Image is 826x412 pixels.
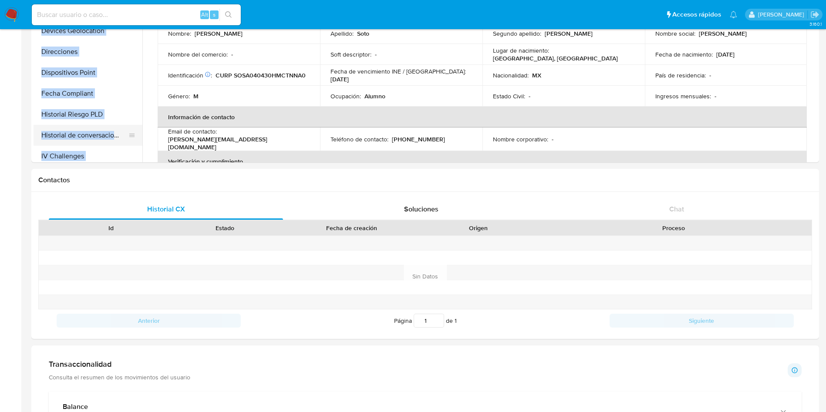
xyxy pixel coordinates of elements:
button: Direcciones [34,41,142,62]
p: Soft descriptor : [330,50,371,58]
p: [PHONE_NUMBER] [392,135,445,143]
p: - [529,92,530,100]
p: Identificación : [168,71,212,79]
p: Nacionalidad : [493,71,529,79]
span: Historial CX [147,204,185,214]
p: Nombre social : [655,30,695,37]
a: Notificaciones [730,11,737,18]
button: Dispositivos Point [34,62,142,83]
p: Nombre corporativo : [493,135,548,143]
button: Devices Geolocation [34,20,142,41]
p: Teléfono de contacto : [330,135,388,143]
button: Siguiente [610,314,794,328]
p: [PERSON_NAME] [195,30,243,37]
p: [GEOGRAPHIC_DATA], [GEOGRAPHIC_DATA] [493,54,618,62]
span: Chat [669,204,684,214]
p: Nombre del comercio : [168,50,228,58]
p: [PERSON_NAME] [699,30,747,37]
span: Accesos rápidos [672,10,721,19]
span: s [213,10,216,19]
p: Segundo apellido : [493,30,541,37]
div: Proceso [542,224,806,232]
p: [PERSON_NAME] [545,30,593,37]
button: Anterior [57,314,241,328]
a: Salir [810,10,819,19]
span: Soluciones [404,204,438,214]
p: Nombre : [168,30,191,37]
p: Fecha de nacimiento : [655,50,713,58]
th: Verificación y cumplimiento [158,151,807,172]
div: Estado [174,224,276,232]
h1: Contactos [38,176,812,184]
p: Estado Civil : [493,92,525,100]
div: Origen [428,224,529,232]
p: M [193,92,199,100]
button: Historial Riesgo PLD [34,104,142,125]
p: Ingresos mensuales : [655,92,711,100]
p: Ocupación : [330,92,361,100]
p: [DATE] [330,75,349,83]
div: Fecha de creación [288,224,415,232]
p: Soto [357,30,369,37]
p: - [375,50,377,58]
span: 1 [455,316,457,325]
p: Género : [168,92,190,100]
button: search-icon [219,9,237,21]
p: Email de contacto : [168,127,217,135]
span: Página de [394,314,457,328]
th: Información de contacto [158,107,807,127]
p: Alumno [364,92,385,100]
p: - [231,50,233,58]
p: CURP SOSA040430HMCTNNA0 [216,71,306,79]
p: [DATE] [716,50,735,58]
p: Lugar de nacimiento : [493,47,549,54]
p: ivonne.perezonofre@mercadolibre.com.mx [758,10,807,19]
p: - [709,71,711,79]
button: Fecha Compliant [34,83,142,104]
button: IV Challenges [34,146,142,167]
p: MX [532,71,541,79]
p: [PERSON_NAME][EMAIL_ADDRESS][DOMAIN_NAME] [168,135,306,151]
p: Apellido : [330,30,354,37]
p: País de residencia : [655,71,706,79]
p: - [715,92,716,100]
div: Id [60,224,162,232]
span: 3.160.1 [809,20,822,27]
input: Buscar usuario o caso... [32,9,241,20]
p: - [552,135,553,143]
span: Alt [201,10,208,19]
button: Historial de conversaciones [34,125,135,146]
p: Fecha de vencimiento INE / [GEOGRAPHIC_DATA] : [330,67,466,75]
